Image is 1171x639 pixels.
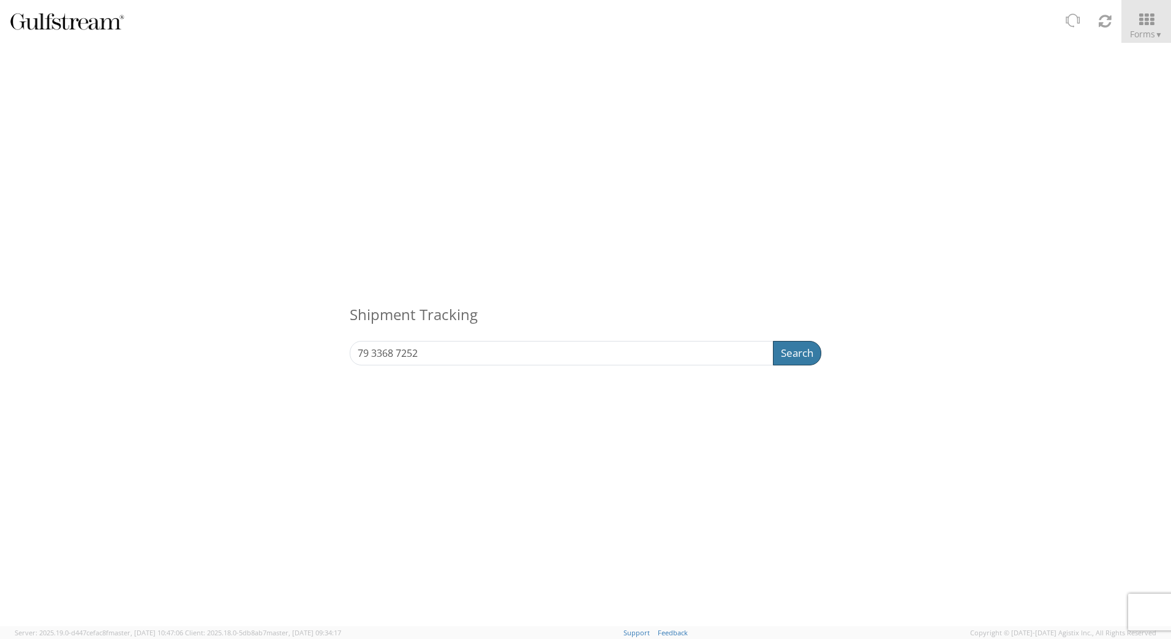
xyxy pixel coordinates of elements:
h3: Shipment Tracking [350,288,821,341]
input: Enter the Reference Number, Pro Number, Bill of Lading, or Agistix Number (at least 4 chars) [350,341,774,365]
span: master, [DATE] 09:34:17 [266,628,341,637]
span: Server: 2025.19.0-d447cefac8f [15,628,183,637]
span: master, [DATE] 10:47:06 [108,628,183,637]
span: ▼ [1155,29,1162,40]
a: Feedback [658,628,688,637]
button: Search [773,341,821,365]
img: gulfstream-logo-030f482cb65ec2084a9d.png [9,11,125,32]
a: Support [623,628,650,637]
span: Client: 2025.18.0-5db8ab7 [185,628,341,637]
span: Copyright © [DATE]-[DATE] Agistix Inc., All Rights Reserved [970,628,1156,638]
span: Forms [1130,28,1162,40]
